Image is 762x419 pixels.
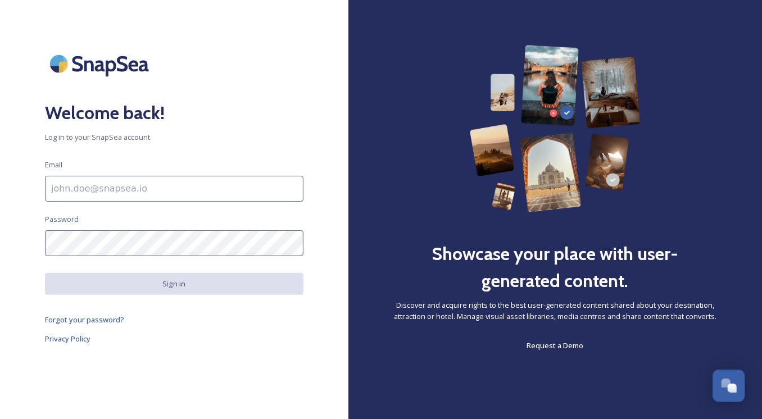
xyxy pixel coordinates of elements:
a: Privacy Policy [45,332,303,345]
span: Email [45,160,62,170]
button: Open Chat [713,370,745,402]
img: 63b42ca75bacad526042e722_Group%20154-p-800.png [470,45,641,212]
span: Forgot your password? [45,315,124,325]
span: Log in to your SnapSea account [45,132,303,143]
button: Sign in [45,273,303,295]
span: Request a Demo [527,340,584,350]
span: Discover and acquire rights to the best user-generated content shared about your destination, att... [393,300,717,321]
a: Forgot your password? [45,313,303,326]
h2: Showcase your place with user-generated content. [393,240,717,294]
h2: Welcome back! [45,99,303,126]
input: john.doe@snapsea.io [45,176,303,202]
img: SnapSea Logo [45,45,157,83]
a: Request a Demo [527,339,584,352]
span: Password [45,214,79,225]
span: Privacy Policy [45,334,90,344]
